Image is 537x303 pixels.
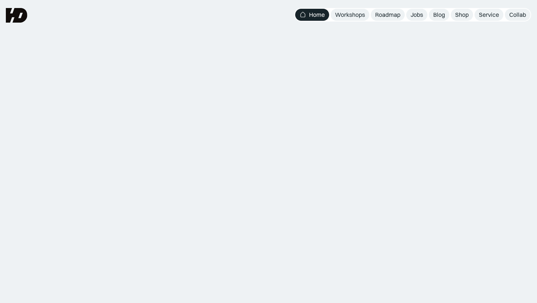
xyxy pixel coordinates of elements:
[408,222,445,228] div: WHO’S HIRING?
[375,11,400,19] div: Roadmap
[331,9,369,21] a: Workshops
[406,9,427,21] a: Jobs
[455,11,469,19] div: Shop
[371,9,405,21] a: Roadmap
[275,87,292,122] span: &
[509,11,526,19] div: Collab
[411,11,423,19] div: Jobs
[309,11,325,19] div: Home
[479,11,499,19] div: Service
[335,11,365,19] div: Workshops
[429,9,449,21] a: Blog
[295,9,329,21] a: Home
[119,87,183,122] span: UIUX
[429,239,475,246] div: Lihat loker desain
[505,9,530,21] a: Collab
[475,9,503,21] a: Service
[433,11,445,19] div: Blog
[451,9,473,21] a: Shop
